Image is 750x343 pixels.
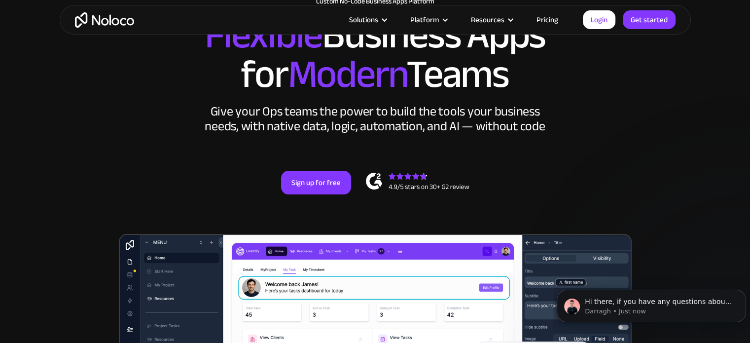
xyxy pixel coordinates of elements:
[337,13,398,26] div: Solutions
[583,10,615,29] a: Login
[75,12,134,28] a: home
[398,13,459,26] div: Platform
[70,15,681,94] h2: Business Apps for Teams
[410,13,439,26] div: Platform
[349,13,378,26] div: Solutions
[471,13,504,26] div: Resources
[287,38,406,111] span: Modern
[623,10,676,29] a: Get started
[281,171,351,194] a: Sign up for free
[524,13,571,26] a: Pricing
[553,269,750,338] iframe: Intercom notifications message
[203,104,548,134] div: Give your Ops teams the power to build the tools your business needs, with native data, logic, au...
[459,13,524,26] div: Resources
